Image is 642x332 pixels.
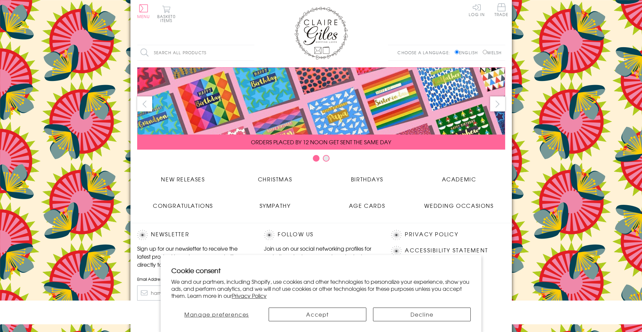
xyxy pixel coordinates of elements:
div: Carousel Pagination [137,155,505,165]
span: ORDERS PLACED BY 12 NOON GET SENT THE SAME DAY [251,138,391,146]
label: English [455,50,481,56]
span: Christmas [258,175,292,183]
input: Search [248,45,254,60]
a: Privacy Policy [405,230,458,239]
a: Sympathy [229,196,321,210]
p: Choose a language: [397,50,453,56]
input: Welsh [483,50,487,54]
label: Email Address [137,276,251,282]
a: Congratulations [137,196,229,210]
a: Age Cards [321,196,413,210]
button: Carousel Page 1 (Current Slide) [313,155,319,162]
span: Academic [442,175,476,183]
a: Log In [469,3,485,16]
span: New Releases [161,175,205,183]
button: Decline [373,308,471,321]
input: harry@hogwarts.edu [137,285,251,301]
span: Menu [137,13,150,19]
p: Sign up for our newsletter to receive the latest product launches, news and offers directly to yo... [137,244,251,268]
label: Welsh [483,50,502,56]
h2: Newsletter [137,230,251,240]
button: Menu [137,4,150,18]
a: Wedding Occasions [413,196,505,210]
button: Manage preferences [171,308,262,321]
span: 0 items [160,13,176,23]
span: Birthdays [351,175,383,183]
button: next [490,96,505,111]
button: prev [137,96,152,111]
p: Join us on our social networking profiles for up to the minute news and product releases the mome... [264,244,378,268]
a: Birthdays [321,170,413,183]
h2: Follow Us [264,230,378,240]
span: Sympathy [260,201,291,210]
button: Carousel Page 2 [323,155,330,162]
input: Search all products [137,45,254,60]
button: Basket0 items [157,5,176,22]
img: Claire Giles Greetings Cards [294,7,348,60]
p: We and our partners, including Shopify, use cookies and other technologies to personalize your ex... [171,278,471,299]
h2: Cookie consent [171,266,471,275]
span: Congratulations [153,201,213,210]
a: Accessibility Statement [405,246,488,255]
button: Accept [269,308,366,321]
a: Privacy Policy [232,292,267,300]
span: Manage preferences [184,310,249,318]
a: Academic [413,170,505,183]
a: Christmas [229,170,321,183]
a: Trade [494,3,509,18]
input: English [455,50,459,54]
a: New Releases [137,170,229,183]
span: Trade [494,3,509,16]
span: Age Cards [349,201,385,210]
span: Wedding Occasions [424,201,493,210]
